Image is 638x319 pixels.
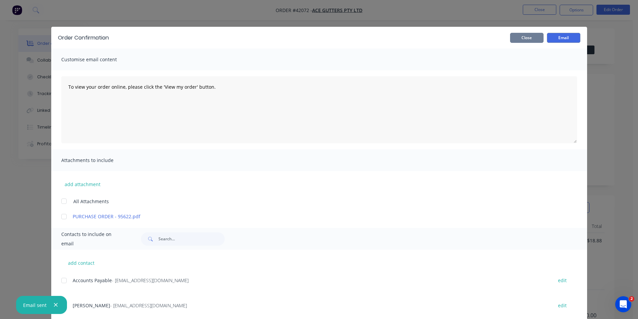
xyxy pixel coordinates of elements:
textarea: To view your order online, please click the 'View my order' button. [61,76,577,143]
span: Attachments to include [61,156,135,165]
span: Contacts to include on email [61,230,125,248]
span: All Attachments [73,198,109,205]
input: Search... [158,232,225,246]
div: Email sent [23,302,47,309]
button: add attachment [61,179,104,189]
span: Accounts Payable [73,277,112,284]
button: edit [554,301,571,310]
span: - [EMAIL_ADDRESS][DOMAIN_NAME] [112,277,189,284]
div: Order Confirmation [58,34,109,42]
iframe: Intercom live chat [615,296,631,312]
span: [PERSON_NAME] [73,302,110,309]
span: 2 [629,296,634,302]
span: - [EMAIL_ADDRESS][DOMAIN_NAME] [110,302,187,309]
button: Email [547,33,580,43]
a: PURCHASE ORDER - 95622.pdf [73,213,546,220]
button: add contact [61,258,101,268]
button: Close [510,33,544,43]
button: edit [554,276,571,285]
span: Customise email content [61,55,135,64]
